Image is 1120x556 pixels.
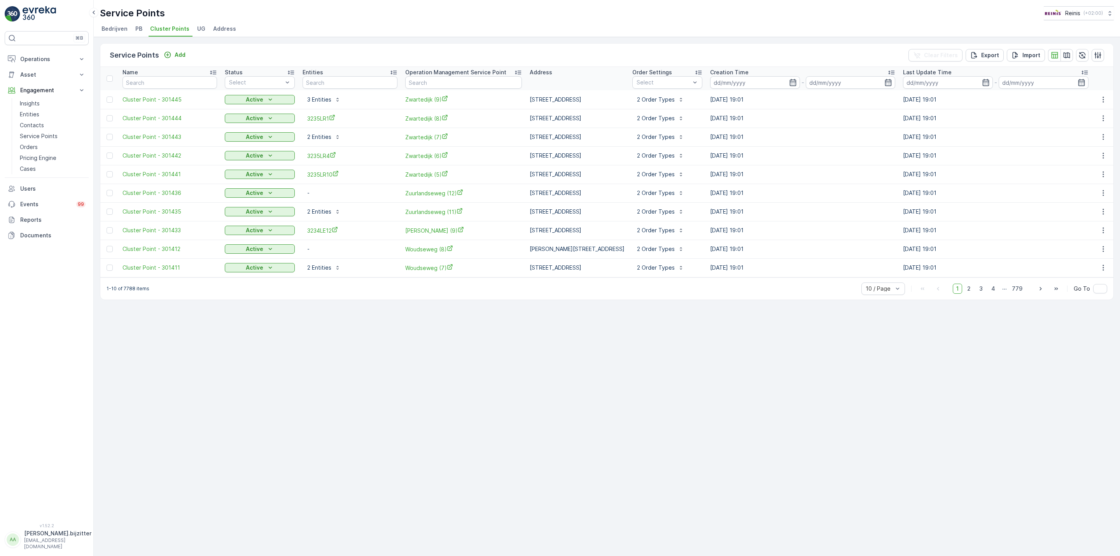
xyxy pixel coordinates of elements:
[175,51,185,59] p: Add
[197,25,205,33] span: UG
[225,170,295,179] button: Active
[405,76,522,89] input: Search
[122,152,217,160] a: Cluster Point - 301442
[20,86,73,94] p: Engagement
[246,226,263,234] p: Active
[405,95,522,103] span: Zwartedijk (9)
[122,96,217,103] a: Cluster Point - 301445
[706,90,899,109] td: [DATE] 19:01
[122,189,217,197] a: Cluster Point - 301436
[632,168,689,181] button: 2 Order Types
[530,68,552,76] p: Address
[981,51,999,59] p: Export
[246,189,263,197] p: Active
[637,96,675,103] p: 2 Order Types
[530,152,625,160] p: [STREET_ADDRESS]
[307,226,392,235] span: 3234LE12
[122,245,217,253] span: Cluster Point - 301412
[20,143,38,151] p: Orders
[24,537,91,550] p: [EMAIL_ADDRESS][DOMAIN_NAME]
[1002,284,1007,294] p: ...
[20,55,73,63] p: Operations
[632,68,672,76] p: Order Settings
[122,226,217,234] a: Cluster Point - 301433
[806,76,896,89] input: dd/mm/yyyy
[706,146,899,165] td: [DATE] 19:01
[405,114,522,123] span: Zwartedijk (8)
[303,131,345,143] button: 2 Entities
[1022,51,1040,59] p: Import
[637,208,675,216] p: 2 Order Types
[225,188,295,198] button: Active
[801,78,804,87] p: -
[899,165,1092,184] td: [DATE] 19:01
[632,243,689,255] button: 2 Order Types
[530,226,625,234] p: [STREET_ADDRESS]
[953,284,962,294] span: 1
[1044,6,1114,20] button: Reinis(+02:00)
[5,181,89,196] a: Users
[632,149,689,162] button: 2 Order Types
[405,170,522,179] a: Zwartedijk (5)
[903,68,952,76] p: Last Update Time
[122,114,217,122] span: Cluster Point - 301444
[122,208,217,216] span: Cluster Point - 301435
[122,264,217,272] a: Cluster Point - 301411
[246,245,263,253] p: Active
[5,228,89,243] a: Documents
[637,264,675,272] p: 2 Order Types
[225,151,295,160] button: Active
[303,261,345,274] button: 2 Entities
[999,76,1088,89] input: dd/mm/yyyy
[530,96,625,103] p: [STREET_ADDRESS]
[899,90,1092,109] td: [DATE] 19:01
[78,201,84,207] p: 99
[706,165,899,184] td: [DATE] 19:01
[307,170,392,179] span: 3235LR10
[5,51,89,67] button: Operations
[899,240,1092,258] td: [DATE] 19:01
[899,202,1092,221] td: [DATE] 19:01
[135,25,142,33] span: PB
[530,133,625,141] p: [STREET_ADDRESS]
[405,264,522,272] a: Woudseweg (7)
[20,100,40,107] p: Insights
[405,133,522,141] a: Zwartedijk (7)
[5,82,89,98] button: Engagement
[246,96,263,103] p: Active
[637,133,675,141] p: 2 Order Types
[225,114,295,123] button: Active
[307,208,331,216] p: 2 Entities
[637,152,675,160] p: 2 Order Types
[899,128,1092,146] td: [DATE] 19:01
[7,533,19,546] div: AA
[5,523,89,528] span: v 1.52.2
[246,170,263,178] p: Active
[706,240,899,258] td: [DATE] 19:01
[637,245,675,253] p: 2 Order Types
[107,190,113,196] div: Toggle Row Selected
[903,76,993,89] input: dd/mm/yyyy
[899,221,1092,240] td: [DATE] 19:01
[107,171,113,177] div: Toggle Row Selected
[17,153,89,163] a: Pricing Engine
[303,68,323,76] p: Entities
[637,170,675,178] p: 2 Order Types
[20,200,72,208] p: Events
[122,133,217,141] a: Cluster Point - 301443
[632,187,689,199] button: 2 Order Types
[5,67,89,82] button: Asset
[706,184,899,202] td: [DATE] 19:01
[632,261,689,274] button: 2 Order Types
[899,184,1092,202] td: [DATE] 19:01
[530,114,625,122] p: [STREET_ADDRESS]
[17,109,89,120] a: Entities
[225,95,295,104] button: Active
[229,79,283,86] p: Select
[632,224,689,237] button: 2 Order Types
[530,170,625,178] p: [STREET_ADDRESS]
[637,189,675,197] p: 2 Order Types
